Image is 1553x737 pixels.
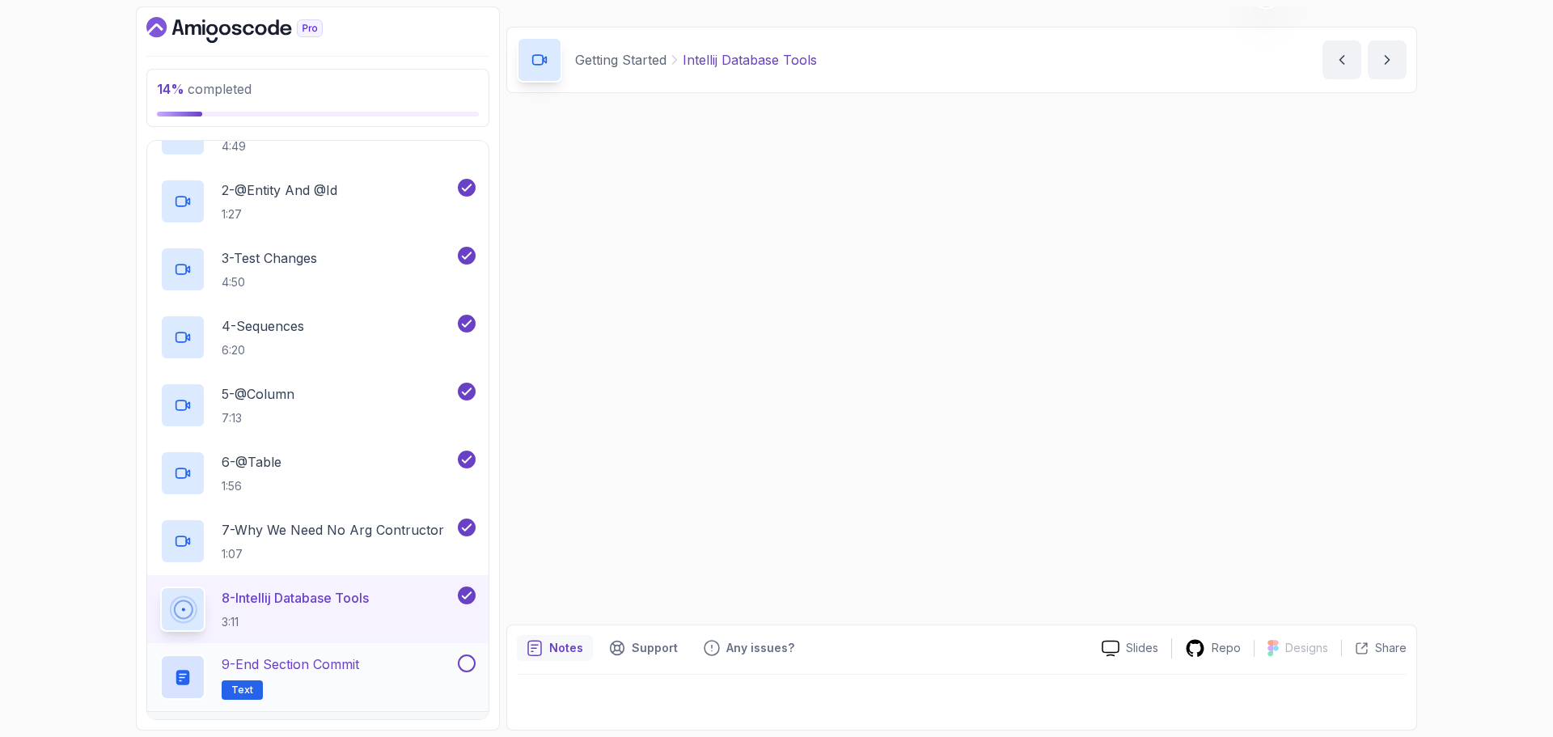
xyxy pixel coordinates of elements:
p: 7:13 [222,410,294,426]
button: Share [1341,640,1407,656]
p: 9 - End Section Commit [222,654,359,674]
p: 1:27 [222,206,337,222]
p: Notes [549,640,583,656]
p: 7 - Why We Need No Arg Contructor [222,520,444,540]
button: next content [1368,40,1407,79]
button: 3-Test Changes4:50 [160,247,476,292]
span: Text [231,684,253,697]
p: 5 - @Column [222,384,294,404]
button: notes button [517,635,593,661]
p: 4:49 [222,138,317,155]
button: 4-Sequences6:20 [160,315,476,360]
button: 2-@Entity And @Id1:27 [160,179,476,224]
p: Slides [1126,640,1158,656]
p: 4:50 [222,274,317,290]
p: Getting Started [575,50,666,70]
p: Repo [1212,640,1241,656]
p: 3 - Test Changes [222,248,317,268]
p: Support [632,640,678,656]
a: Repo [1172,638,1254,659]
a: Slides [1089,640,1171,657]
button: 8-Intellij Database Tools3:11 [160,587,476,632]
span: 14 % [157,81,184,97]
p: 2 - @Entity And @Id [222,180,337,200]
p: 6:20 [222,342,304,358]
p: 6 - @Table [222,452,281,472]
button: Support button [599,635,688,661]
p: 3:11 [222,614,369,630]
a: Dashboard [146,17,360,43]
p: Designs [1285,640,1328,656]
p: 1:07 [222,546,444,562]
p: Intellij Database Tools [683,50,817,70]
p: 1:56 [222,478,281,494]
button: previous content [1322,40,1361,79]
p: 8 - Intellij Database Tools [222,588,369,608]
button: 9-End Section CommitText [160,654,476,700]
p: Any issues? [726,640,794,656]
button: 5-@Column7:13 [160,383,476,428]
button: Feedback button [694,635,804,661]
p: 4 - Sequences [222,316,304,336]
span: completed [157,81,252,97]
p: Share [1375,640,1407,656]
button: 6-@Table1:56 [160,451,476,496]
button: 7-Why We Need No Arg Contructor1:07 [160,519,476,564]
